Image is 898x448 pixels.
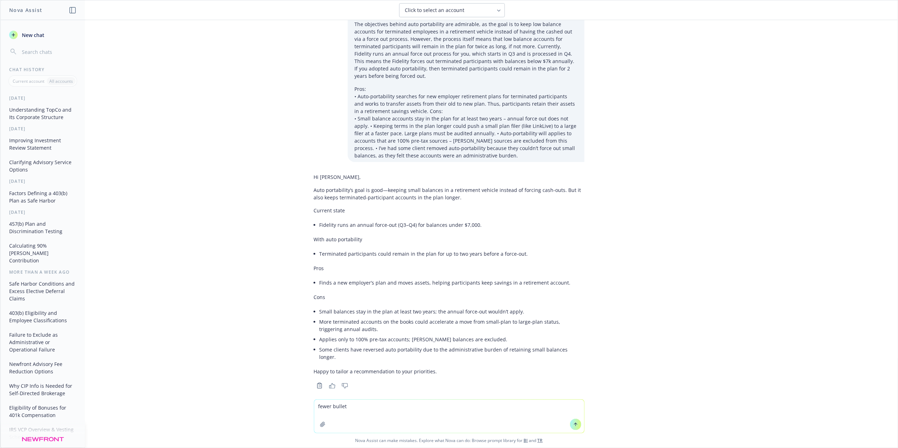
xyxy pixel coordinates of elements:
button: Factors Defining a 403(b) Plan as Safe Harbor [6,187,79,206]
a: BI [524,437,528,443]
button: IRS VCP Overview & Vesting Schedule Question [6,424,79,443]
button: Eligibility of Bonuses for 401k Compensation [6,402,79,421]
button: Safe Harbor Conditions and Excess Elective Deferral Claims [6,278,79,304]
li: Finds a new employer’s plan and moves assets, helping participants keep savings in a retirement a... [320,278,584,288]
div: More than a week ago [1,269,85,275]
div: [DATE] [1,209,85,215]
span: Click to select an account [405,7,465,14]
button: Why CIP Info is Needed for Self-Directed Brokerage [6,380,79,399]
div: [DATE] [1,126,85,132]
h1: Nova Assist [9,6,42,14]
span: Nova Assist can make mistakes. Explore what Nova can do: Browse prompt library for and [3,433,895,448]
p: Hi [PERSON_NAME], [314,173,584,181]
li: Applies only to 100% pre-tax accounts; [PERSON_NAME] balances are excluded. [320,334,584,344]
p: Current account [13,78,44,84]
input: Search chats [20,47,76,57]
li: Fidelity runs an annual force-out (Q3–Q4) for balances under $7,000. [320,220,584,230]
p: With auto portability [314,236,584,243]
div: [DATE] [1,95,85,101]
button: Click to select an account [399,3,505,17]
button: Thumbs down [339,381,351,391]
p: Auto portability’s goal is good—keeping small balances in a retirement vehicle instead of forcing... [314,186,584,201]
button: Understanding TopCo and Its Corporate Structure [6,104,79,123]
a: TR [538,437,543,443]
span: New chat [20,31,44,39]
p: Pros: • Auto-portability searches for new employer retirement plans for terminated participants a... [355,85,577,159]
p: Pros [314,265,584,272]
div: Chat History [1,67,85,73]
p: The objectives behind auto portability are admirable, as the goal is to keep low balance accounts... [355,20,577,80]
textarea: fewer bullet [314,400,584,433]
li: Some clients have reversed auto portability due to the administrative burden of retaining small b... [320,344,584,362]
div: [DATE] [1,178,85,184]
button: Improving Investment Review Statement [6,135,79,154]
li: Terminated participants could remain in the plan for up to two years before a force-out. [320,249,584,259]
button: 457(b) Plan and Discrimination Testing [6,218,79,237]
button: Calculating 90% [PERSON_NAME] Contribution [6,240,79,266]
p: Current state [314,207,584,214]
li: Small balances stay in the plan at least two years; the annual force-out wouldn’t apply. [320,306,584,317]
button: Clarifying Advisory Service Options [6,156,79,175]
button: Newfront Advisory Fee Reduction Options [6,358,79,377]
button: 403(b) Eligibility and Employee Classifications [6,307,79,326]
li: More terminated accounts on the books could accelerate a move from small-plan to large-plan statu... [320,317,584,334]
svg: Copy to clipboard [316,382,323,389]
p: Happy to tailor a recommendation to your priorities. [314,368,584,375]
p: Cons [314,293,584,301]
p: All accounts [49,78,73,84]
button: New chat [6,29,79,41]
button: Failure to Exclude as Administrative or Operational Failure [6,329,79,355]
